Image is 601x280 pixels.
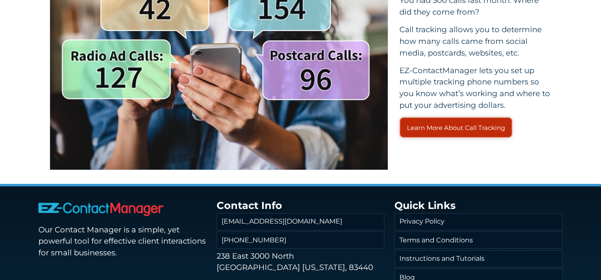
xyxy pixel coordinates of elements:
p: EZ-ContactManager lets you set up multiple tracking phone numbers so you know what’s working and ... [399,65,552,111]
a: Privacy Policy [394,213,563,230]
img: EZ-ContactManager [38,203,164,216]
p: Our Contact Manager is a simple, yet powerful tool for effective client interactions for small bu... [38,224,207,259]
a: Instructions and Tutorials [394,250,563,267]
h3: Quick Links [394,200,563,212]
p: Call tracking allows you to determine how many calls came from social media, postcards, websites,... [399,24,552,59]
span: Learn More About Call Tracking [407,125,505,131]
p: 238 East 3000 North [GEOGRAPHIC_DATA] [US_STATE], 83440 [217,250,385,273]
h3: Contact Info [217,200,385,212]
a: Terms and Conditions [394,232,563,249]
a: [PHONE_NUMBER] [217,232,385,249]
a: [EMAIL_ADDRESS][DOMAIN_NAME] [217,213,385,230]
a: Learn More About Call Tracking [399,117,512,138]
